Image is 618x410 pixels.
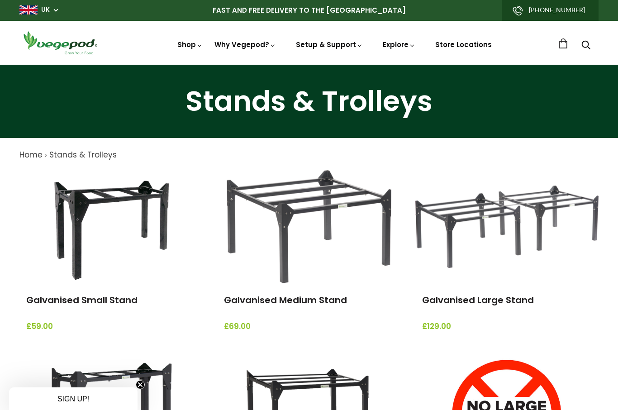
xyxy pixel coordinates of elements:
span: › [45,149,47,160]
a: Shop [177,40,203,49]
a: Galvanised Large Stand [422,294,534,306]
img: Galvanised Small Stand [44,170,178,283]
span: £129.00 [422,321,592,333]
a: Why Vegepod? [214,40,276,49]
img: Galvanised Large Stand [415,186,599,268]
a: Galvanised Small Stand [26,294,138,306]
a: Setup & Support [296,40,363,49]
span: £69.00 [224,321,394,333]
a: Galvanised Medium Stand [224,294,347,306]
img: gb_large.png [19,5,38,14]
img: Galvanised Medium Stand [227,170,392,283]
div: SIGN UP!Close teaser [9,387,138,410]
nav: breadcrumbs [19,149,599,161]
img: Vegepod [19,30,101,56]
span: £59.00 [26,321,196,333]
a: Home [19,149,43,160]
button: Close teaser [136,380,145,389]
a: Search [581,41,590,51]
a: Explore [383,40,415,49]
a: Store Locations [435,40,492,49]
a: Stands & Trolleys [49,149,117,160]
a: UK [41,5,50,14]
h1: Stands & Trolleys [11,87,607,115]
span: SIGN UP! [57,395,89,403]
